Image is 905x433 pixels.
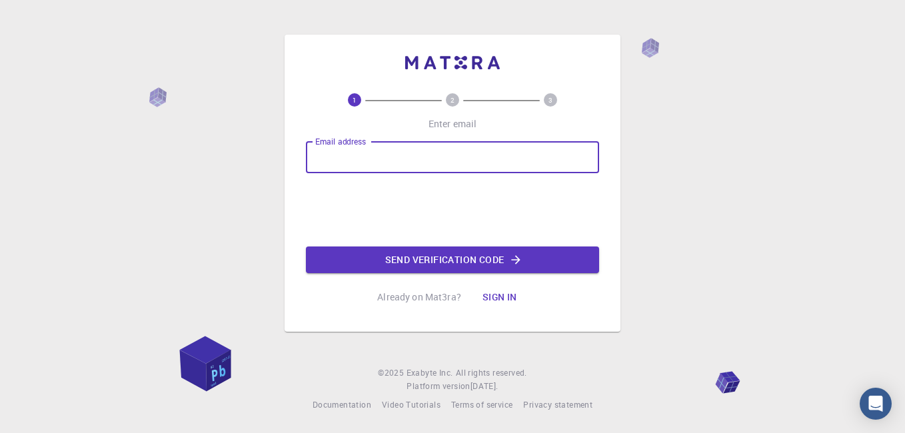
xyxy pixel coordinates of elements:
[382,398,441,412] a: Video Tutorials
[382,399,441,410] span: Video Tutorials
[407,380,470,393] span: Platform version
[407,367,453,378] span: Exabyte Inc.
[548,95,552,105] text: 3
[523,398,592,412] a: Privacy statement
[306,246,599,273] button: Send verification code
[472,284,528,310] button: Sign in
[407,366,453,380] a: Exabyte Inc.
[470,380,498,393] a: [DATE].
[351,184,554,236] iframe: reCAPTCHA
[377,290,461,304] p: Already on Mat3ra?
[378,366,406,380] span: © 2025
[451,399,512,410] span: Terms of service
[315,136,366,147] label: Email address
[470,380,498,391] span: [DATE] .
[451,95,454,105] text: 2
[353,95,357,105] text: 1
[451,398,512,412] a: Terms of service
[313,399,371,410] span: Documentation
[860,388,892,420] div: Open Intercom Messenger
[313,398,371,412] a: Documentation
[429,117,477,131] p: Enter email
[523,399,592,410] span: Privacy statement
[456,366,527,380] span: All rights reserved.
